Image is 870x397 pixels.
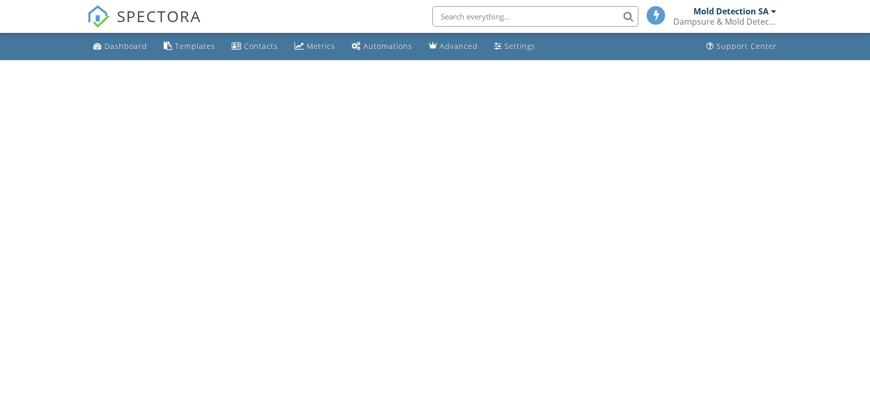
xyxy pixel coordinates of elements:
[717,41,777,51] div: Support Center
[307,41,335,51] div: Metrics
[363,41,412,51] div: Automations
[425,37,482,56] a: Advanced
[347,37,416,56] a: Automations (Basic)
[117,5,201,27] span: SPECTORA
[228,37,282,56] a: Contacts
[290,37,339,56] a: Metrics
[87,14,201,35] a: SPECTORA
[504,41,535,51] div: Settings
[175,41,215,51] div: Templates
[244,41,278,51] div: Contacts
[105,41,147,51] div: Dashboard
[440,41,478,51] div: Advanced
[89,37,151,56] a: Dashboard
[702,37,781,56] a: Support Center
[673,16,776,27] div: Dampsure & Mold Detection SA
[432,6,638,27] input: Search everything...
[87,5,110,28] img: The Best Home Inspection Software - Spectora
[693,6,769,16] div: Mold Detection SA
[160,37,219,56] a: Templates
[490,37,540,56] a: Settings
